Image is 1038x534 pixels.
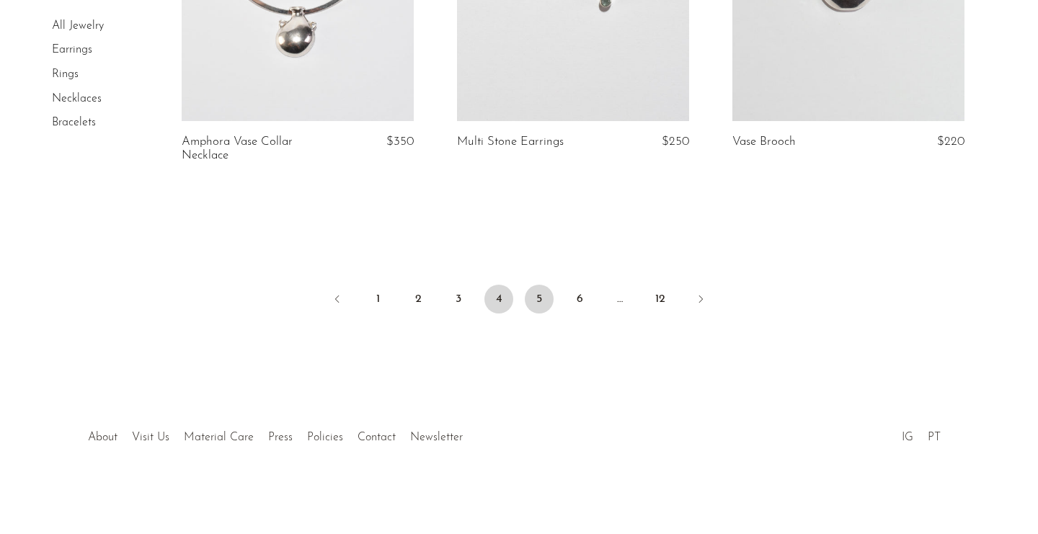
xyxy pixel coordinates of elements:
a: Previous [323,285,352,316]
span: $220 [937,135,964,148]
a: 1 [363,285,392,313]
a: All Jewelry [52,20,104,32]
a: IG [902,432,913,443]
a: Bracelets [52,117,96,128]
a: 2 [404,285,432,313]
span: $250 [662,135,689,148]
a: 3 [444,285,473,313]
a: Press [268,432,293,443]
a: Policies [307,432,343,443]
a: Amphora Vase Collar Necklace [182,135,335,162]
a: Earrings [52,45,92,56]
a: Rings [52,68,79,80]
a: Vase Brooch [732,135,796,148]
span: 4 [484,285,513,313]
a: 5 [525,285,554,313]
a: PT [928,432,941,443]
a: Necklaces [52,93,102,104]
a: About [88,432,117,443]
span: $350 [386,135,414,148]
ul: Social Medias [895,420,948,448]
a: 12 [646,285,675,313]
a: Material Care [184,432,254,443]
span: … [605,285,634,313]
a: Visit Us [132,432,169,443]
a: Contact [358,432,396,443]
a: 6 [565,285,594,313]
a: Multi Stone Earrings [457,135,564,148]
a: Next [686,285,715,316]
ul: Quick links [81,420,470,448]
